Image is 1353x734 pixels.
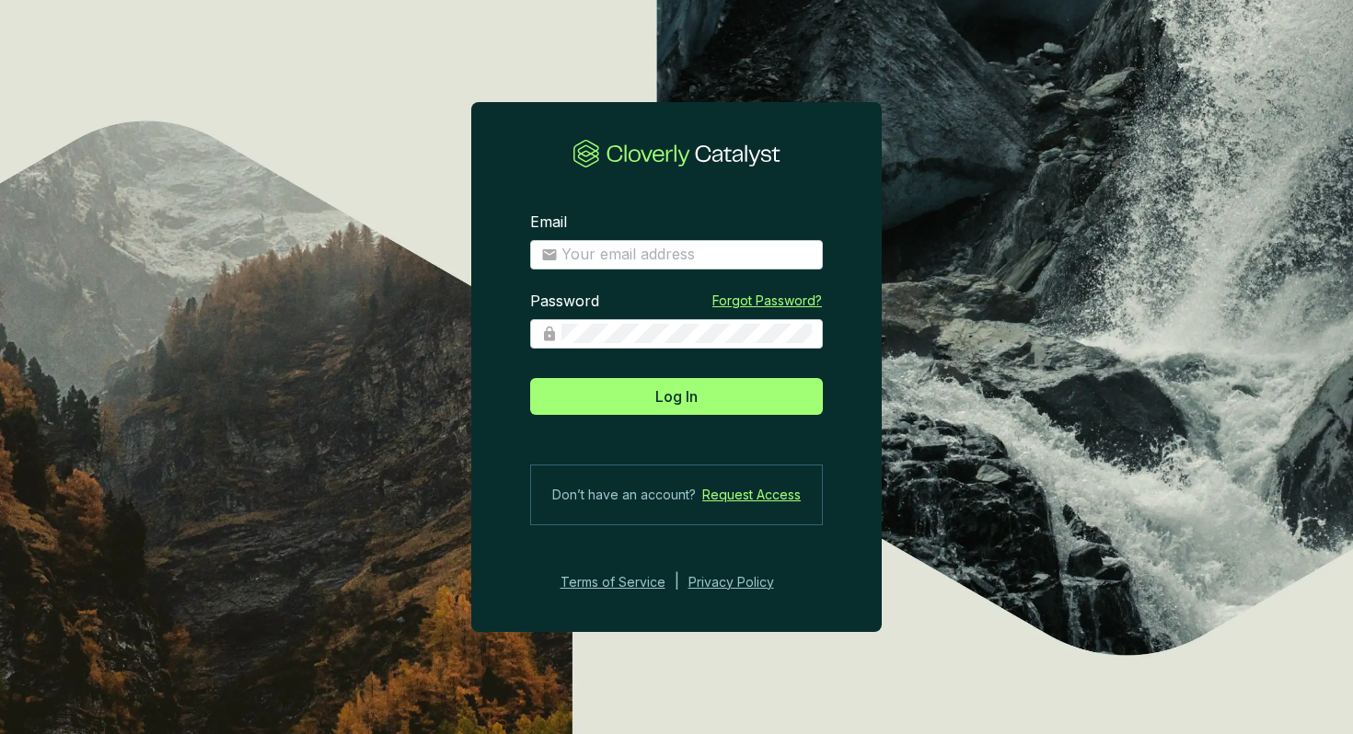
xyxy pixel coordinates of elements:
a: Request Access [702,484,801,506]
label: Email [530,212,567,233]
input: Password [561,324,812,344]
div: | [675,571,679,593]
input: Email [561,245,812,265]
span: Don’t have an account? [552,484,696,506]
a: Privacy Policy [688,571,799,593]
label: Password [530,292,599,312]
a: Forgot Password? [712,292,822,310]
a: Terms of Service [555,571,665,593]
button: Log In [530,378,823,415]
span: Log In [655,385,698,407]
